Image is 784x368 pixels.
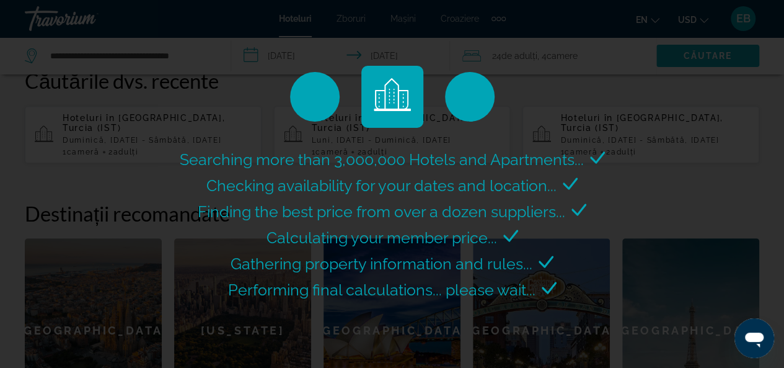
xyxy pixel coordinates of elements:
iframe: Buton lansare fereastră mesagerie [734,318,774,358]
span: Searching more than 3,000,000 Hotels and Apartments... [180,150,584,169]
span: Calculating your member price... [266,228,497,247]
span: Performing final calculations... please wait... [228,280,535,299]
span: Gathering property information and rules... [231,254,532,273]
span: Checking availability for your dates and location... [206,176,557,195]
span: Finding the best price from over a dozen suppliers... [198,202,565,221]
